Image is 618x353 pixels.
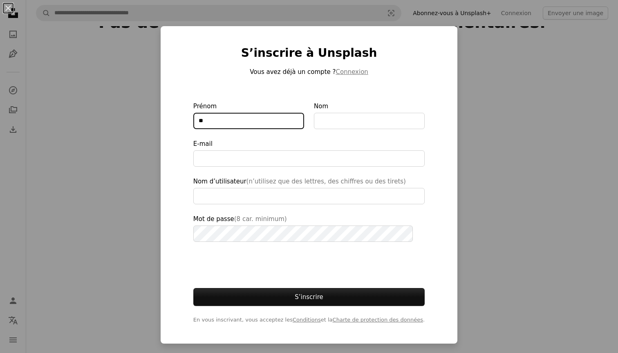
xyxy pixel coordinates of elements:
label: Nom [314,101,425,129]
label: E-mail [193,139,425,167]
button: Connexion [336,67,368,77]
span: (8 car. minimum) [234,215,287,223]
input: Prénom [193,113,304,129]
input: E-mail [193,150,425,167]
span: (n’utilisez que des lettres, des chiffres ou des tirets) [246,178,406,185]
p: Vous avez déjà un compte ? [193,67,425,77]
label: Mot de passe [193,214,425,242]
h1: S’inscrire à Unsplash [193,46,425,60]
label: Nom d’utilisateur [193,176,425,204]
label: Prénom [193,101,304,129]
span: En vous inscrivant, vous acceptez les et la . [193,316,425,324]
a: Conditions [293,317,321,323]
input: Nom [314,113,425,129]
input: Mot de passe(8 car. minimum) [193,226,413,242]
a: Charte de protection des données [333,317,423,323]
input: Nom d’utilisateur(n’utilisez que des lettres, des chiffres ou des tirets) [193,188,425,204]
button: S’inscrire [193,288,425,306]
